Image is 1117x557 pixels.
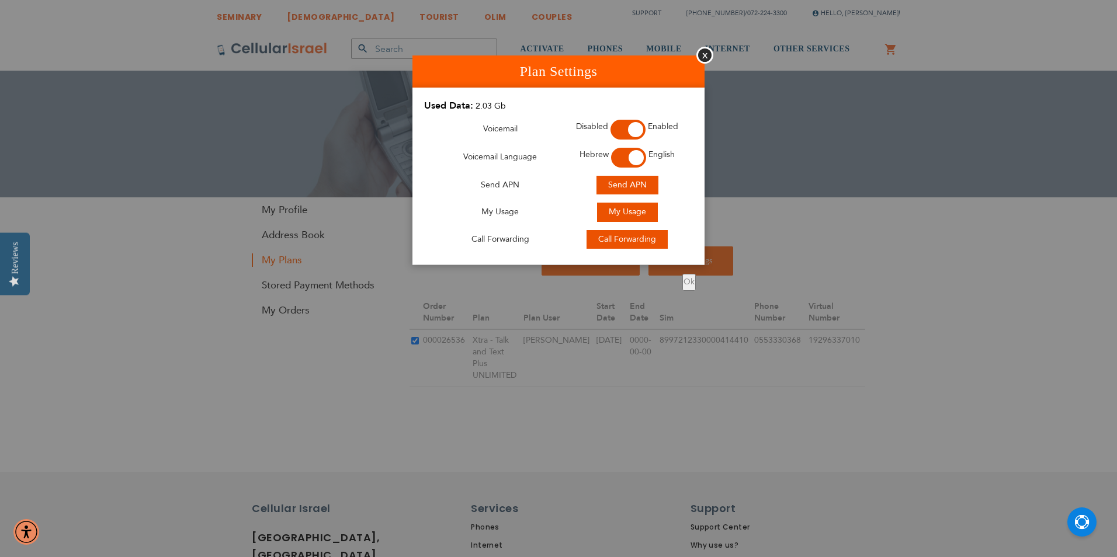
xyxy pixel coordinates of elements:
[648,121,678,132] span: Enabled
[424,199,576,226] td: My Usage
[424,116,576,144] td: Voicemail
[684,276,695,287] span: Ok
[608,179,647,190] span: Send APN
[598,234,656,245] span: Call Forwarding
[609,206,646,217] span: My Usage
[580,149,609,160] span: Hebrew
[596,176,658,195] button: Send APN
[13,519,39,545] div: Accessibility Menu
[412,55,705,87] h1: Plan Settings
[424,99,473,112] label: Used Data:
[682,274,696,291] button: Ok
[424,144,576,172] td: Voicemail Language
[424,172,576,199] td: Send APN
[587,230,668,249] button: Call Forwarding
[424,226,576,253] td: Call Forwarding
[576,121,608,132] span: Disabled
[648,149,675,160] span: English
[10,242,20,274] div: Reviews
[476,100,506,112] span: 2.03 Gb
[597,203,658,222] button: My Usage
